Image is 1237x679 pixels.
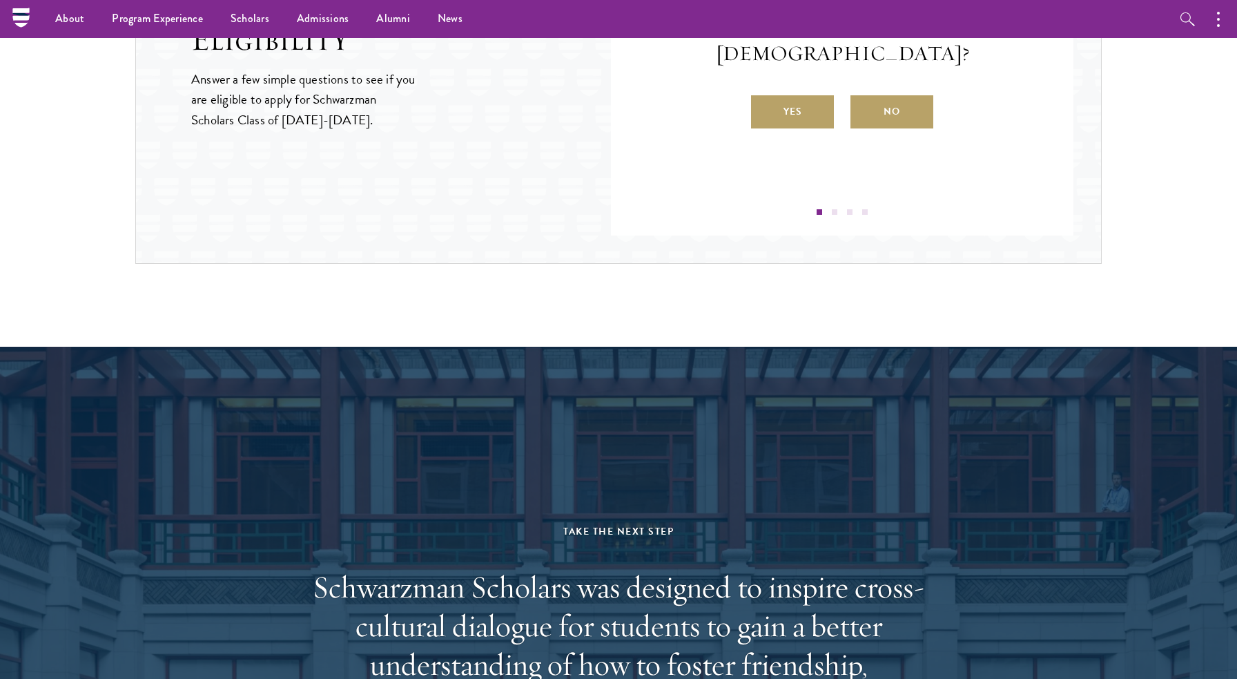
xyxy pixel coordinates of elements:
[850,95,933,128] label: No
[298,523,939,540] div: Take the Next Step
[751,95,834,128] label: Yes
[652,12,1032,68] p: Were you born after [DEMOGRAPHIC_DATA]?
[191,69,417,129] p: Answer a few simple questions to see if you are eligible to apply for Schwarzman Scholars Class o...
